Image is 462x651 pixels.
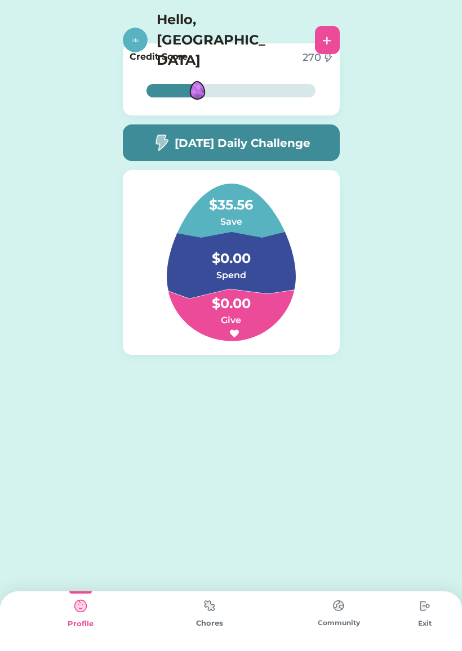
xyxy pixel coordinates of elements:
[149,84,313,97] div: 32%
[157,10,269,70] h4: Hello, [GEOGRAPHIC_DATA]
[179,72,216,109] img: MFN-Dragon-Purple-Egg.svg
[145,618,274,629] div: Chores
[152,134,170,151] img: image-flash-1--flash-power-connect-charge-electricity-lightning.svg
[140,184,323,341] img: Group%201.svg
[175,184,287,215] h4: $35.56
[175,314,287,327] h6: Give
[175,215,287,229] h6: Save
[322,32,332,48] div: +
[175,237,287,269] h4: $0.00
[403,618,446,628] div: Exit
[16,618,145,630] div: Profile
[327,595,350,617] img: type%3Dchores%2C%20state%3Ddefault.svg
[175,135,310,151] h5: [DATE] Daily Challenge
[69,595,92,617] img: type%3Dkids%2C%20state%3Dselected.svg
[198,595,221,617] img: type%3Dchores%2C%20state%3Ddefault.svg
[274,618,403,628] div: Community
[414,595,436,617] img: type%3Dchores%2C%20state%3Ddefault.svg
[175,282,287,314] h4: $0.00
[175,269,287,282] h6: Spend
